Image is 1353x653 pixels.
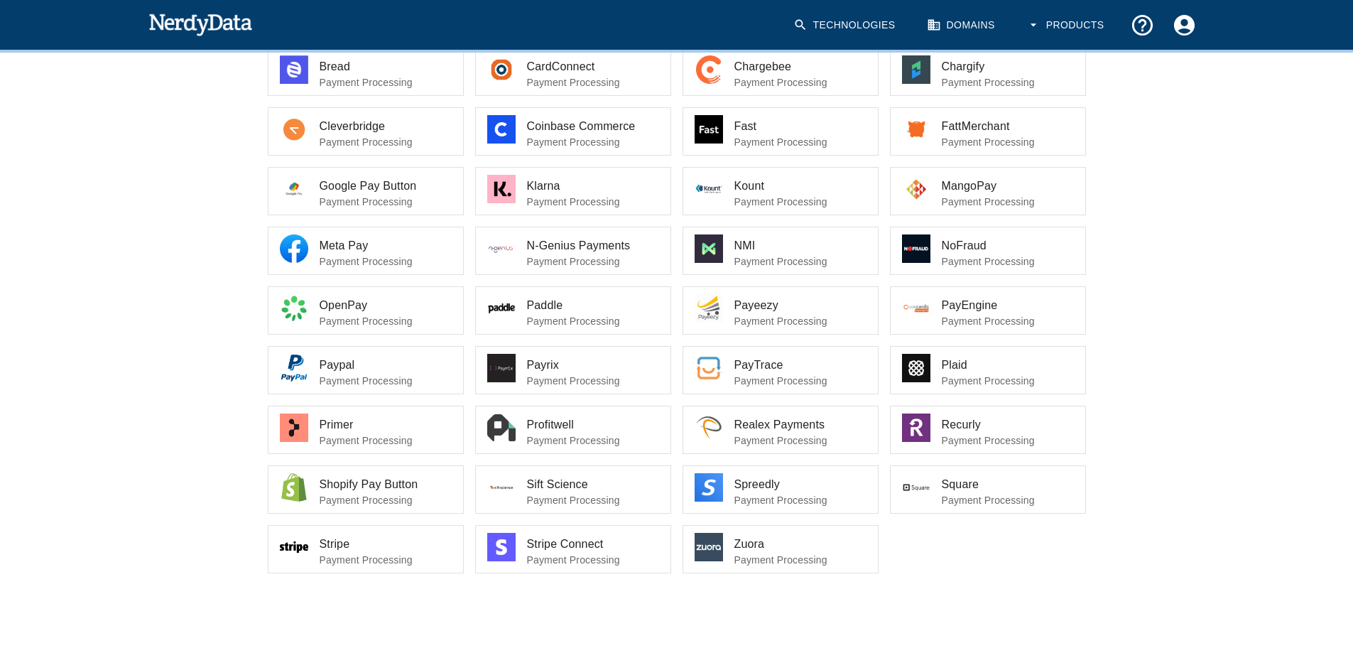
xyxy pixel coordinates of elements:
p: Payment Processing [734,374,866,388]
p: Payment Processing [320,75,452,90]
button: Support and Documentation [1121,4,1163,46]
a: ChargifyPayment Processing [890,48,1086,96]
span: OpenPay [320,297,452,314]
p: Payment Processing [734,553,866,567]
img: aa6f75e3-53c5-4a1a-a318-c3fefb0a4066.jpg [695,294,723,323]
p: Payment Processing [942,433,1074,448]
a: OpenPayPayment Processing [268,286,464,335]
span: NoFraud [942,237,1074,254]
p: Payment Processing [734,135,866,149]
span: Chargebee [734,58,866,75]
p: Payment Processing [942,75,1074,90]
span: Payrix [527,357,659,374]
p: Payment Processing [734,75,866,90]
button: Account Settings [1163,4,1205,46]
a: N-Genius PaymentsPayment Processing [475,227,671,275]
a: PayEnginePayment Processing [890,286,1086,335]
p: Payment Processing [320,493,452,507]
span: Sift Science [527,476,659,493]
p: Payment Processing [320,254,452,269]
img: 1b16b2bc-9f06-4e06-a02c-6abed666c563.jpg [487,55,516,84]
a: Meta PayPayment Processing [268,227,464,275]
a: Domains [918,4,1006,46]
span: CardConnect [527,58,659,75]
span: MangoPay [942,178,1074,195]
img: 9c106215-015b-4040-9bca-0fa7f040a076.jpg [487,294,516,323]
img: 64471b5e-6dc6-42be-baa3-074af6971863.jpg [902,115,930,144]
a: ChargebeePayment Processing [683,48,879,96]
a: Google Pay ButtonPayment Processing [268,167,464,215]
a: PlaidPayment Processing [890,346,1086,394]
a: PayeezyPayment Processing [683,286,879,335]
span: Spreedly [734,476,866,493]
a: PrimerPayment Processing [268,406,464,454]
span: Paddle [527,297,659,314]
p: Payment Processing [942,374,1074,388]
img: 73aaea4e-db67-4b10-9ff6-256b105d477b.jpg [902,55,930,84]
p: Payment Processing [734,493,866,507]
a: MangoPayPayment Processing [890,167,1086,215]
p: Payment Processing [527,314,659,328]
img: 82fa275f-5c88-4b9e-8bd0-19a1840049c7.jpg [902,354,930,382]
a: PayTracePayment Processing [683,346,879,394]
a: PaypalPayment Processing [268,346,464,394]
p: Payment Processing [734,195,866,209]
img: 62e2b1f9-865e-4bfb-a36e-633dfcafb593.jpg [280,294,308,323]
p: Payment Processing [527,553,659,567]
p: Payment Processing [527,135,659,149]
a: KlarnaPayment Processing [475,167,671,215]
span: Klarna [527,178,659,195]
p: Payment Processing [320,314,452,328]
p: Payment Processing [527,195,659,209]
span: Coinbase Commerce [527,118,659,135]
span: PayTrace [734,357,866,374]
p: Payment Processing [734,433,866,448]
p: Payment Processing [527,254,659,269]
img: 3e45e850-1419-4c33-9330-dda844b7c5c2.jpg [487,533,516,561]
span: Square [942,476,1074,493]
img: 7ae53df1-1b9f-4a13-ba1d-3b090c2cd9e3.jpg [280,473,308,502]
img: e89bba81-174a-4547-971a-daa7270e1c44.jpg [487,414,516,442]
p: Payment Processing [320,374,452,388]
img: e0da30f9-f622-4c97-93ff-29bdbb135f75.jpg [280,533,308,561]
a: BreadPayment Processing [268,48,464,96]
a: PaddlePayment Processing [475,286,671,335]
a: Technologies [785,4,907,46]
a: Sift SciencePayment Processing [475,465,671,514]
span: Primer [320,416,452,433]
p: Payment Processing [734,254,866,269]
img: 610f7789-60d0-443e-a4e9-2150be901648.jpg [280,414,308,442]
p: Payment Processing [320,195,452,209]
span: Stripe Connect [527,536,659,553]
a: PayrixPayment Processing [475,346,671,394]
a: ProfitwellPayment Processing [475,406,671,454]
img: c02e6f43-6d28-466f-a3f9-f305018db1f6.jpg [695,234,723,263]
img: 9f013984-c66e-4091-a8ee-3141e5cab363.jpg [280,354,308,382]
a: SquarePayment Processing [890,465,1086,514]
a: RecurlyPayment Processing [890,406,1086,454]
span: Kount [734,178,866,195]
span: PayEngine [942,297,1074,314]
a: Realex PaymentsPayment Processing [683,406,879,454]
img: e46d0a02-1e49-4bd7-8ede-cc32d1b3001a.jpg [280,115,308,144]
img: 1663942e-1214-4e60-8ce6-ef4f5d457aa4.jpg [695,473,723,502]
p: Payment Processing [527,433,659,448]
a: StripePayment Processing [268,525,464,573]
span: Stripe [320,536,452,553]
p: Payment Processing [320,433,452,448]
span: Plaid [942,357,1074,374]
a: CleverbridgePayment Processing [268,107,464,156]
span: NMI [734,237,866,254]
img: 2be06d6c-4a97-412b-890d-15654a645985.jpg [695,115,723,144]
span: Realex Payments [734,416,866,433]
a: ZuoraPayment Processing [683,525,879,573]
p: Payment Processing [942,493,1074,507]
span: Recurly [942,416,1074,433]
p: Payment Processing [734,314,866,328]
span: Shopify Pay Button [320,476,452,493]
a: FastPayment Processing [683,107,879,156]
p: Payment Processing [942,195,1074,209]
span: Paypal [320,357,452,374]
span: Bread [320,58,452,75]
img: ee156fcb-9993-4af0-a52b-66578bd6cf08.jpg [902,294,930,323]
